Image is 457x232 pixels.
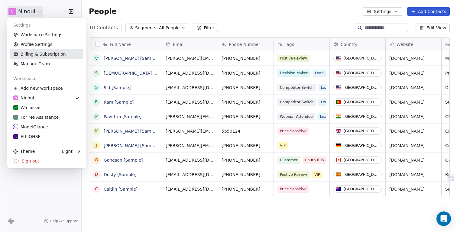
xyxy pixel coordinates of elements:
[13,134,41,140] div: EthiQHSE
[10,49,83,59] a: Billing & Subscription
[10,16,15,21] img: website_grey.svg
[13,148,35,154] div: Theme
[10,40,83,49] a: Profile Settings
[13,105,18,110] img: Monogramme%20Winlassie_RVB_2%20COULEURS.png
[10,10,15,14] img: logo_orange.svg
[13,124,18,129] img: Group%2011.png
[75,39,92,43] div: Mots-clés
[10,156,83,166] div: Sign out
[10,74,83,83] div: Workspace
[69,38,73,43] img: tab_keywords_by_traffic_grey.svg
[13,95,34,101] div: Ninoui
[31,39,47,43] div: Domaine
[24,38,29,43] img: tab_domain_overview_orange.svg
[17,10,30,14] div: v 4.0.25
[13,114,59,120] div: For Me Assistance
[10,83,83,93] div: Add new workspace
[13,105,41,111] div: Winlassie
[13,115,18,120] img: Monogramme%20For%20Me%20VERT.png
[13,134,18,139] img: Monogramme%20EthiQHSE%20Couleur.png
[10,30,83,40] a: Workspace Settings
[16,16,68,21] div: Domaine: [DOMAIN_NAME]
[13,124,48,130] div: ModelGlance
[62,148,73,154] div: Light
[15,96,17,100] span: N
[10,59,83,69] a: Manage Team
[10,20,83,30] div: Settings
